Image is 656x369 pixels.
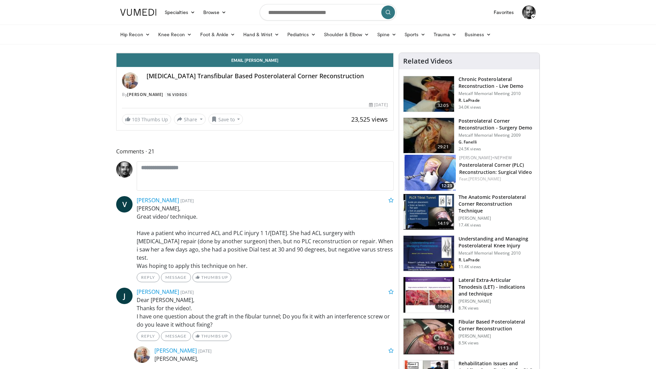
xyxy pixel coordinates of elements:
[435,261,451,268] span: 12:11
[192,331,231,341] a: Thumbs Up
[404,118,454,153] img: 672741_3.png.150x105_q85_crop-smart_upscale.jpg
[137,296,394,329] p: Dear [PERSON_NAME], Thanks for the video!. I have one question about the graft in the fibular tun...
[459,277,535,297] h3: Lateral Extra-Articular Tenodesis (LET) - indications and technique
[116,161,133,178] img: Avatar
[122,92,388,98] div: By
[404,277,454,313] img: x0JBUkvnwpAy-qi34xMDoxOjBzMTt2bJ.150x105_q85_crop-smart_upscale.jpg
[199,5,231,19] a: Browse
[116,147,394,156] span: Comments 21
[116,196,133,213] a: V
[459,176,534,182] div: Feat.
[404,319,454,354] img: 291502_0003_1.png.150x105_q85_crop-smart_upscale.jpg
[459,216,535,221] p: [PERSON_NAME]
[161,5,199,19] a: Specialties
[459,333,535,339] p: [PERSON_NAME]
[161,273,191,282] a: Message
[459,98,535,103] p: R. LaPrade
[459,264,481,270] p: 11.4K views
[161,331,191,341] a: Message
[154,28,196,41] a: Knee Recon
[459,146,481,152] p: 24.5K views
[435,143,451,150] span: 29:21
[403,235,535,272] a: 12:11 Understanding and Managing Posterolateral Knee Injury Metcalf Memorial Meeting 2010 R. LaPr...
[120,9,156,16] img: VuMedi Logo
[164,92,189,97] a: 16 Videos
[320,28,373,41] a: Shoulder & Elbow
[459,235,535,249] h3: Understanding and Managing Posterolateral Knee Injury
[260,4,396,20] input: Search topics, interventions
[439,183,454,189] span: 12:23
[137,273,160,282] a: Reply
[137,196,179,204] a: [PERSON_NAME]
[198,348,211,354] small: [DATE]
[490,5,518,19] a: Favorites
[403,194,535,230] a: 14:19 The Anatomic Posterolateral Corner Reconstruction Technique [PERSON_NAME] 17.4K views
[373,28,400,41] a: Spine
[459,76,535,90] h3: Chronic Posterolateral Reconstruction - Live Demo
[405,155,456,191] a: 12:23
[137,331,160,341] a: Reply
[127,92,163,97] a: [PERSON_NAME]
[208,114,243,125] button: Save to
[404,76,454,112] img: lap_3.png.150x105_q85_crop-smart_upscale.jpg
[459,194,535,214] h3: The Anatomic Posterolateral Corner Reconstruction Technique
[403,277,535,313] a: 10:04 Lateral Extra-Articular Tenodesis (LET) - indications and technique [PERSON_NAME] 8.7K views
[405,155,456,191] img: aa71ed70-e7f5-4b18-9de6-7588daab5da2.150x105_q85_crop-smart_upscale.jpg
[429,28,461,41] a: Trauma
[116,28,154,41] a: Hip Recon
[154,347,197,354] a: [PERSON_NAME]
[403,318,535,355] a: 11:13 Fibular Based Posterolateral Corner Reconstruction [PERSON_NAME] 8.5K views
[459,257,535,263] p: R. LaPrade
[283,28,320,41] a: Pediatrics
[400,28,430,41] a: Sports
[459,118,535,131] h3: Posterolateral Corner Reconstruction - Surgery Demo
[403,118,535,154] a: 29:21 Posterolateral Corner Reconstruction - Surgery Demo Metcalf Memorial Meeting 2009 G. Fanell...
[435,220,451,227] span: 14:19
[369,102,387,108] div: [DATE]
[403,57,452,65] h4: Related Videos
[461,28,495,41] a: Business
[132,116,140,123] span: 103
[180,289,194,295] small: [DATE]
[239,28,283,41] a: Hand & Wrist
[435,102,451,109] span: 32:05
[180,197,194,204] small: [DATE]
[192,273,231,282] a: Thumbs Up
[404,194,454,230] img: 291499_0001_1.png.150x105_q85_crop-smart_upscale.jpg
[117,53,393,67] a: Email [PERSON_NAME]
[147,72,388,80] h4: [MEDICAL_DATA] Transfibular Based Posterolateral Corner Reconstruction
[468,176,501,182] a: [PERSON_NAME]
[403,76,535,112] a: 32:05 Chronic Posterolateral Reconstruction - Live Demo Metcalf Memorial Meeting 2010 R. LaPrade ...
[435,345,451,352] span: 11:13
[435,303,451,310] span: 10:04
[174,114,206,125] button: Share
[459,155,512,161] a: [PERSON_NAME]+Nephew
[522,5,536,19] img: Avatar
[459,305,479,311] p: 8.7K views
[404,236,454,271] img: Picture_7_0_3.png.150x105_q85_crop-smart_upscale.jpg
[459,222,481,228] p: 17.4K views
[459,139,535,145] p: G. Fanelli
[122,72,138,89] img: Avatar
[196,28,240,41] a: Foot & Ankle
[351,115,388,123] span: 23,525 views
[459,318,535,332] h3: Fibular Based Posterolateral Corner Reconstruction
[134,346,150,363] img: Avatar
[459,133,535,138] p: Metcalf Memorial Meeting 2009
[459,105,481,110] p: 34.0K views
[459,299,535,304] p: [PERSON_NAME]
[137,288,179,296] a: [PERSON_NAME]
[459,162,532,175] a: Posterolateral Corner (PLC) Reconstruction: Surgical Video
[137,204,394,270] p: [PERSON_NAME], Great video/ technique. Have a patient who incurred ACL and PLC injury 1 1/[DATE]....
[122,114,171,125] a: 103 Thumbs Up
[459,91,535,96] p: Metcalf Memorial Meeting 2010
[459,340,479,346] p: 8.5K views
[459,250,535,256] p: Metcalf Memorial Meeting 2010
[116,288,133,304] a: J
